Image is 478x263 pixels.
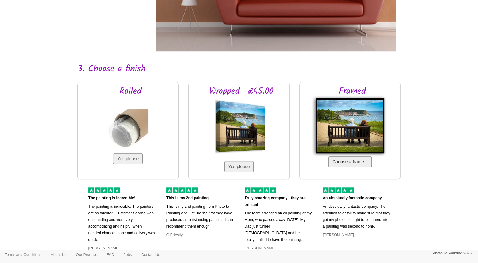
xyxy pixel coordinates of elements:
p: The painting is incredible. The painters are so talented. Customer Service was outstanding and we... [88,203,157,243]
p: The team arranged an oil painting of my Mom, who passed away [DATE]. My Dad just turned [DEMOGRAP... [245,210,313,243]
p: Photo To Painting 2025 [433,250,472,257]
p: Truly amazing company - they are brilliant [245,195,313,208]
p: [PERSON_NAME] [245,245,313,252]
button: Choose a frame... [328,156,372,167]
p: The painting is incredible! [88,195,157,202]
p: C Priestly [166,232,235,238]
a: Contact Us [136,250,165,260]
button: Yes please [113,153,143,164]
p: This is my 2nd painting from Photo to Painting and just like the first they have produced an outs... [166,203,235,230]
p: An absolutely fantastic company. The attention to detail to make sure that they got my photo just... [323,203,391,230]
h2: 3. Choose a finish [77,64,401,74]
img: 5 of out 5 stars [245,187,276,193]
a: About Us [46,250,71,260]
p: [PERSON_NAME] [323,232,391,238]
h2: Rolled [92,87,169,96]
p: This is my 2nd painting [166,195,235,202]
p: An absolutely fantastic company [323,195,391,202]
a: Jobs [119,250,136,260]
img: Rolled in a tube [107,109,148,150]
img: 5 of out 5 stars [166,187,198,193]
h2: Framed [314,87,391,96]
img: 5 of out 5 stars [323,187,354,193]
h2: Wrapped - [203,87,280,96]
button: Yes please [224,161,254,172]
p: [PERSON_NAME] [88,245,157,252]
a: Our Promise [71,250,102,260]
img: 5 of out 5 stars [88,187,120,193]
span: £45.00 [247,84,274,98]
a: FAQ [102,250,119,260]
img: Framed [316,98,384,153]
